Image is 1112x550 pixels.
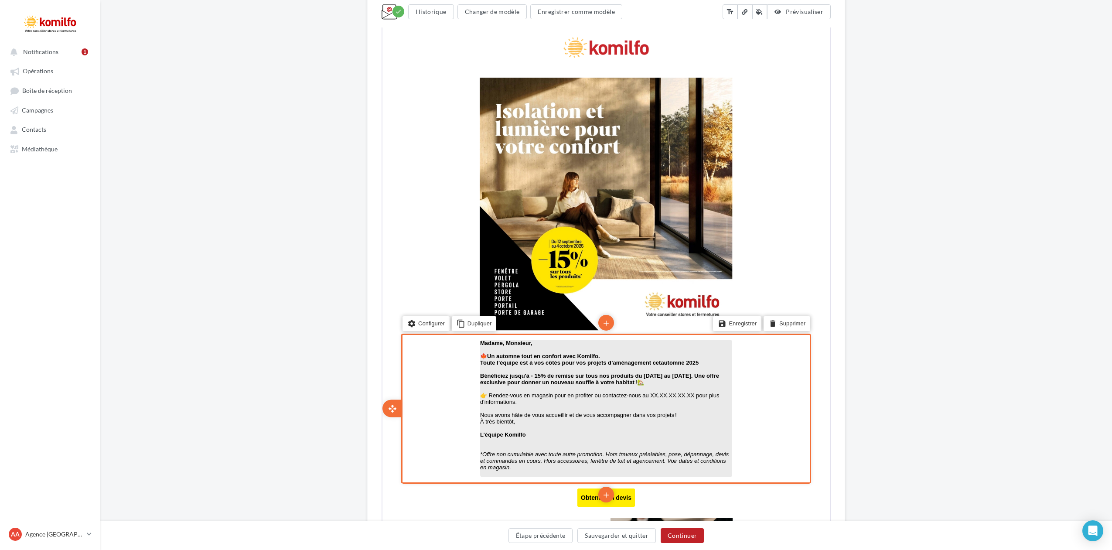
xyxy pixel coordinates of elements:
i: open_with [6,401,14,410]
button: Enregistrer comme modèle [530,4,622,19]
button: Sauvegarder et quitter [577,528,656,543]
span: Prévisualiser [786,8,823,15]
p: Agence [GEOGRAPHIC_DATA] [25,530,83,539]
div: 1 [82,48,88,55]
a: Contacts [5,121,95,137]
button: Prévisualiser [767,4,831,19]
i: text_fields [726,7,734,16]
a: AA Agence [GEOGRAPHIC_DATA] [7,526,93,543]
button: Étape précédente [508,528,573,543]
a: Campagnes [5,102,95,118]
span: AA [11,530,20,539]
a: Médiathèque [5,141,95,157]
span: Campagnes [22,106,53,114]
button: Continuer [661,528,704,543]
span: Contacts [22,126,46,133]
a: Opérations [5,63,95,79]
button: Notifications 1 [5,44,92,59]
button: Historique [408,4,454,19]
a: Boîte de réception [5,82,95,99]
span: Opérations [23,68,53,75]
i: check [395,8,402,15]
span: Boîte de réception [22,87,72,94]
a: Obtenez un devis [195,491,252,498]
button: text_fields [723,4,737,19]
button: Changer de modèle [457,4,527,19]
div: Open Intercom Messenger [1082,520,1103,541]
span: Notifications [23,48,58,55]
div: Modifications enregistrées [392,6,404,17]
i: delete [386,314,395,327]
span: Médiathèque [22,145,58,153]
